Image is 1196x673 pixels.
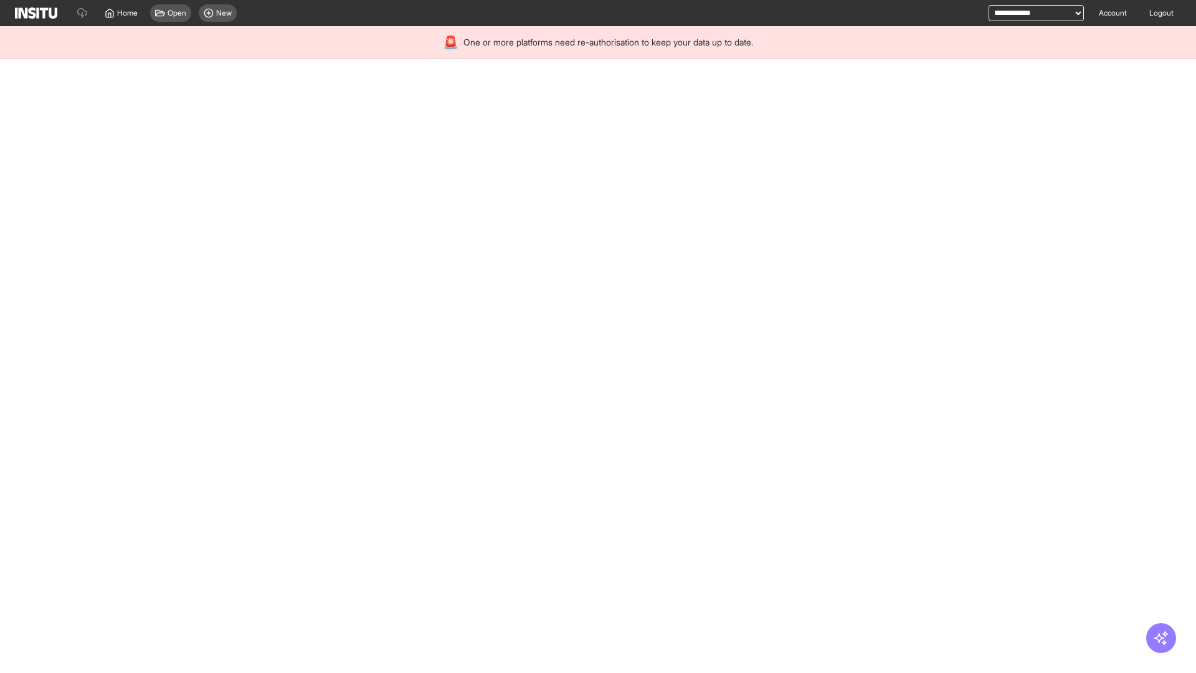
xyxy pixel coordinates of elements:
[216,8,232,18] span: New
[117,8,138,18] span: Home
[15,7,57,19] img: Logo
[463,36,753,49] span: One or more platforms need re-authorisation to keep your data up to date.
[443,34,458,51] div: 🚨
[168,8,186,18] span: Open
